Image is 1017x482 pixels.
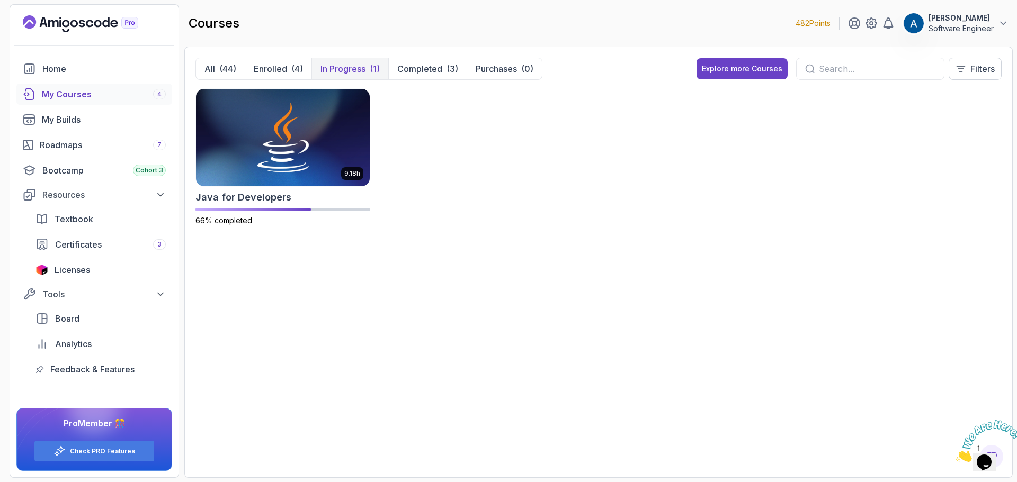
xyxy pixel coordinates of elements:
[697,58,788,79] button: Explore more Courses
[929,23,994,34] p: Software Engineer
[447,62,458,75] div: (3)
[55,338,92,350] span: Analytics
[929,13,994,23] p: [PERSON_NAME]
[819,62,935,75] input: Search...
[16,160,172,181] a: bootcamp
[320,62,365,75] p: In Progress
[196,89,370,186] img: Java for Developers card
[55,213,93,225] span: Textbook
[951,416,1017,466] iframe: chat widget
[16,58,172,79] a: home
[29,208,172,230] a: textbook
[521,62,533,75] div: (0)
[136,166,163,175] span: Cohort 3
[16,185,172,204] button: Resources
[29,359,172,380] a: feedback
[16,109,172,130] a: builds
[29,259,172,280] a: licenses
[195,88,370,226] a: Java for Developers card9.18hJava for Developers66% completed
[40,139,166,151] div: Roadmaps
[949,58,1002,80] button: Filters
[29,234,172,255] a: certificates
[970,62,995,75] p: Filters
[189,15,239,32] h2: courses
[16,285,172,304] button: Tools
[245,58,311,79] button: Enrolled(4)
[4,4,8,13] span: 1
[157,90,162,98] span: 4
[291,62,303,75] div: (4)
[370,62,380,75] div: (1)
[204,62,215,75] p: All
[254,62,287,75] p: Enrolled
[476,62,517,75] p: Purchases
[702,63,782,74] div: Explore more Courses
[397,62,442,75] p: Completed
[903,13,1009,34] button: user profile image[PERSON_NAME]Software Engineer
[4,4,70,46] img: Chat attention grabber
[42,164,166,177] div: Bootcamp
[23,15,163,32] a: Landing page
[34,440,155,462] button: Check PRO Features
[904,13,924,33] img: user profile image
[42,62,166,75] div: Home
[42,188,166,201] div: Resources
[157,141,162,149] span: 7
[796,18,831,29] p: 482 Points
[16,84,172,105] a: courses
[219,62,236,75] div: (44)
[55,238,102,251] span: Certificates
[195,190,291,205] h2: Java for Developers
[157,240,162,249] span: 3
[311,58,388,79] button: In Progress(1)
[42,113,166,126] div: My Builds
[55,312,79,325] span: Board
[50,363,135,376] span: Feedback & Features
[42,88,166,101] div: My Courses
[467,58,542,79] button: Purchases(0)
[35,265,48,275] img: jetbrains icon
[16,134,172,156] a: roadmaps
[55,263,90,276] span: Licenses
[196,58,245,79] button: All(44)
[42,288,166,301] div: Tools
[29,308,172,329] a: board
[29,333,172,354] a: analytics
[70,447,135,456] a: Check PRO Features
[195,216,252,225] span: 66% completed
[388,58,467,79] button: Completed(3)
[344,169,360,178] p: 9.18h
